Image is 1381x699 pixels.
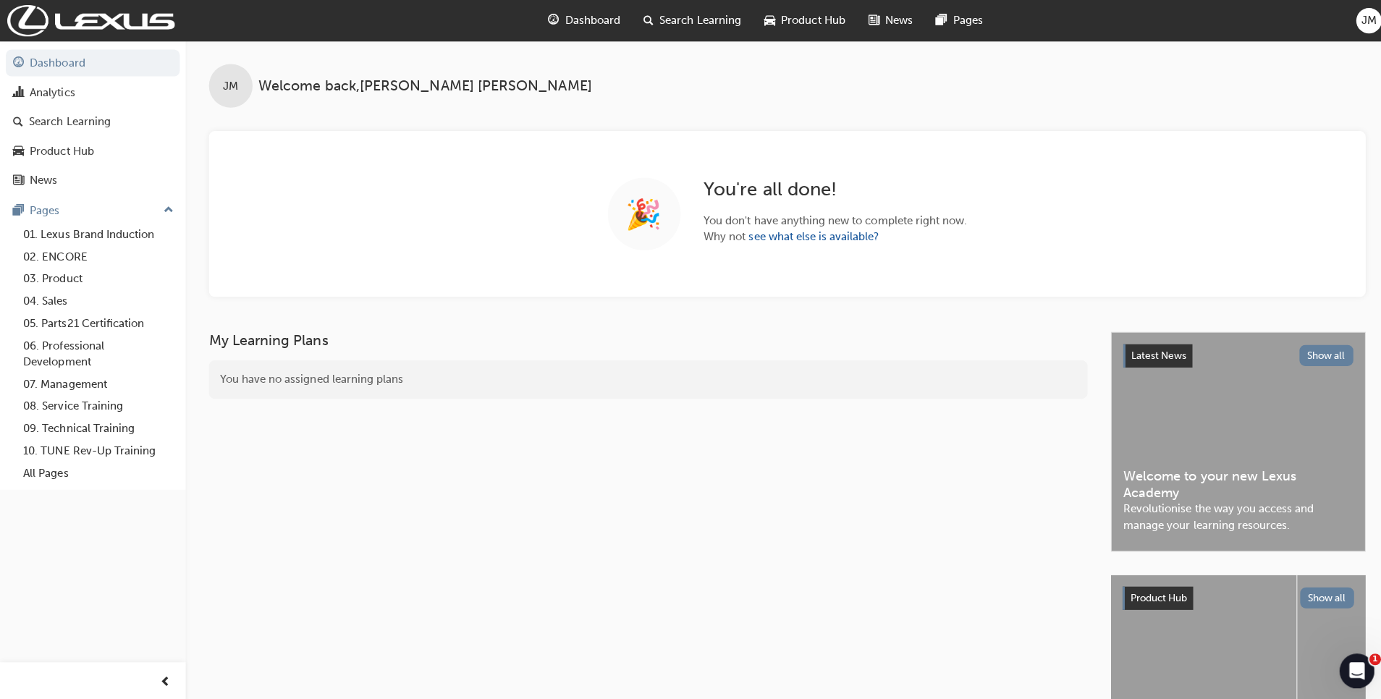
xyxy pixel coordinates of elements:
iframe: Intercom live chat [1332,650,1367,685]
a: 08. Service Training [17,393,179,415]
span: car-icon [13,145,24,158]
a: 06. Professional Development [17,333,179,371]
button: DashboardAnalyticsSearch LearningProduct HubNews [6,46,179,196]
span: car-icon [760,12,771,30]
a: Search Learning [6,108,179,135]
a: pages-iconPages [919,6,989,35]
span: Product Hub [1124,588,1181,601]
img: Trak [7,5,174,36]
div: You have no assigned learning plans [208,358,1081,397]
span: Dashboard [562,12,617,29]
span: pages-icon [931,12,942,30]
span: Search Learning [656,12,737,29]
span: chart-icon [13,86,24,99]
a: Latest NewsShow all [1117,342,1346,365]
span: prev-icon [159,670,170,688]
span: search-icon [13,115,23,128]
a: Product HubShow all [1116,583,1346,606]
span: 🎉 [622,205,659,221]
span: Pages [947,12,977,29]
span: Product Hub [777,12,840,29]
a: search-iconSearch Learning [628,6,748,35]
a: 02. ENCORE [17,245,179,267]
span: JM [222,77,237,94]
span: Latest News [1125,347,1180,360]
button: JM [1348,8,1374,33]
div: News [30,171,57,188]
a: see what else is available? [745,229,874,242]
button: Pages [6,196,179,223]
a: Latest NewsShow allWelcome to your new Lexus AcademyRevolutionise the way you access and manage y... [1105,330,1358,548]
div: Product Hub [30,143,93,159]
span: Welcome back , [PERSON_NAME] [PERSON_NAME] [257,77,588,94]
span: Why not [700,227,962,244]
span: 1 [1361,650,1373,661]
a: News [6,166,179,193]
span: pages-icon [13,203,24,216]
span: News [880,12,908,29]
a: Product Hub [6,137,179,164]
div: Analytics [30,84,75,101]
div: Pages [30,201,59,218]
a: car-iconProduct Hub [748,6,852,35]
a: Analytics [6,79,179,106]
span: news-icon [863,12,874,30]
a: Dashboard [6,49,179,76]
button: Show all [1292,343,1346,364]
div: Search Learning [29,113,110,130]
span: guage-icon [545,12,556,30]
a: 01. Lexus Brand Induction [17,222,179,245]
a: 07. Management [17,371,179,394]
a: guage-iconDashboard [533,6,628,35]
span: Welcome to your new Lexus Academy [1117,465,1346,498]
a: All Pages [17,459,179,482]
span: search-icon [640,12,650,30]
span: JM [1353,12,1369,29]
span: You don't have anything new to complete right now. [700,211,962,228]
span: news-icon [13,174,24,187]
a: news-iconNews [852,6,919,35]
a: 10. TUNE Rev-Up Training [17,437,179,459]
h2: You're all done! [700,177,962,200]
span: up-icon [163,200,173,219]
h3: My Learning Plans [208,330,1081,347]
button: Show all [1293,584,1347,605]
a: 03. Product [17,266,179,289]
a: 05. Parts21 Certification [17,310,179,333]
span: Revolutionise the way you access and manage your learning resources. [1117,498,1346,530]
a: 09. Technical Training [17,415,179,438]
a: 04. Sales [17,289,179,311]
span: guage-icon [13,56,24,69]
